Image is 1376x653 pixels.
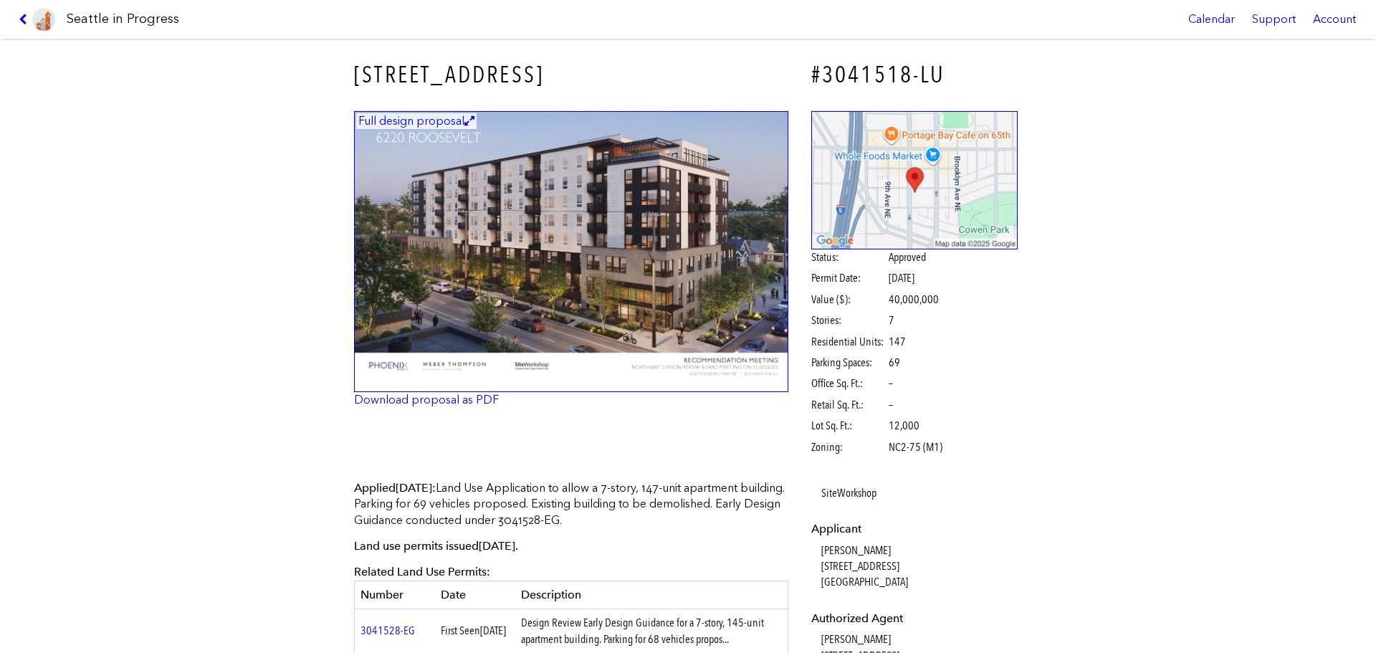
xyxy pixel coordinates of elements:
[811,418,887,434] span: Lot Sq. Ft.:
[354,480,788,528] p: Land Use Application to allow a 7-story, 147-unit apartment building. Parking for 69 vehicles pro...
[354,111,788,393] img: 1.jpg
[515,581,788,609] th: Description
[480,624,506,637] span: [DATE]
[811,355,887,371] span: Parking Spaces:
[889,418,919,434] span: 12,000
[811,334,887,350] span: Residential Units:
[435,581,515,609] th: Date
[354,481,436,495] span: Applied :
[821,485,1018,501] dd: SiteWorkshop
[811,397,887,413] span: Retail Sq. Ft.:
[811,313,887,328] span: Stories:
[479,539,515,553] span: [DATE]
[811,376,887,391] span: Office Sq. Ft.:
[811,249,887,265] span: Status:
[811,292,887,308] span: Value ($):
[354,111,788,393] a: Full design proposal
[354,59,788,91] h3: [STREET_ADDRESS]
[356,113,477,129] figcaption: Full design proposal
[889,397,893,413] span: –
[354,538,788,554] p: Land use permits issued .
[360,624,415,637] a: 3041528-EG
[811,59,1018,91] h4: #3041518-LU
[355,581,435,609] th: Number
[396,481,432,495] span: [DATE]
[32,8,55,31] img: favicon-96x96.png
[889,271,914,285] span: [DATE]
[811,270,887,286] span: Permit Date:
[811,611,1018,626] dt: Authorized Agent
[435,609,515,653] td: First Seen
[889,313,894,328] span: 7
[889,439,942,455] span: NC2-75 (M1)
[354,393,499,406] a: Download proposal as PDF
[889,376,893,391] span: –
[811,521,1018,537] dt: Applicant
[889,355,900,371] span: 69
[67,10,179,28] h1: Seattle in Progress
[354,565,490,578] span: Related Land Use Permits:
[889,249,926,265] span: Approved
[821,543,1018,591] dd: [PERSON_NAME] [STREET_ADDRESS] [GEOGRAPHIC_DATA]
[889,292,939,308] span: 40,000,000
[811,439,887,455] span: Zoning:
[811,111,1018,249] img: staticmap
[515,609,788,653] td: Design Review Early Design Guidance for a 7-story, 145-unit apartment building. Parking for 68 ve...
[889,334,906,350] span: 147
